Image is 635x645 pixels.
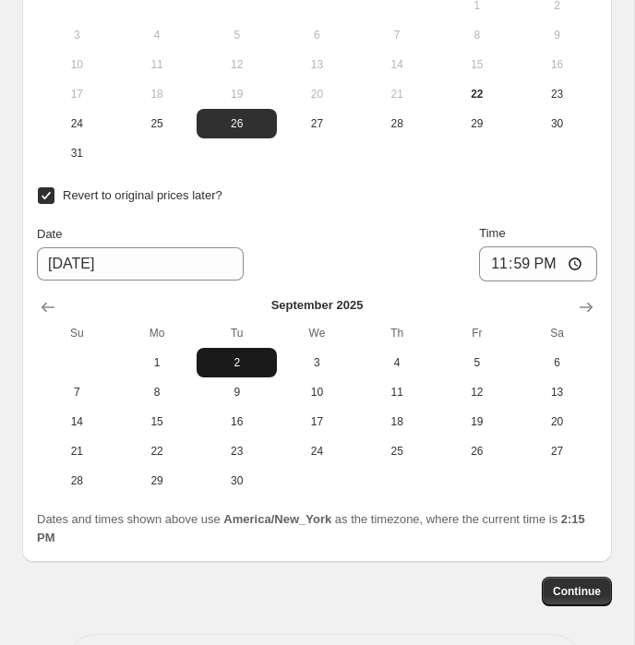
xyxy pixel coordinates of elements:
[445,444,510,459] span: 26
[524,116,590,131] span: 30
[125,414,190,429] span: 15
[445,385,510,400] span: 12
[117,109,198,138] button: Monday August 25 2025
[117,407,198,436] button: Monday September 15 2025
[204,116,270,131] span: 26
[44,326,110,340] span: Su
[277,79,357,109] button: Wednesday August 20 2025
[517,407,597,436] button: Saturday September 20 2025
[44,414,110,429] span: 14
[37,50,117,79] button: Sunday August 10 2025
[197,377,277,407] button: Tuesday September 9 2025
[437,377,518,407] button: Friday September 12 2025
[37,79,117,109] button: Sunday August 17 2025
[365,116,430,131] span: 28
[284,385,350,400] span: 10
[197,348,277,377] button: Tuesday September 2 2025
[524,87,590,102] span: 23
[553,584,601,599] span: Continue
[223,512,331,526] b: America/New_York
[125,28,190,42] span: 4
[44,87,110,102] span: 17
[365,87,430,102] span: 21
[125,57,190,72] span: 11
[277,318,357,348] th: Wednesday
[357,407,437,436] button: Thursday September 18 2025
[33,293,63,322] button: Show previous month, August 2025
[37,318,117,348] th: Sunday
[277,436,357,466] button: Wednesday September 24 2025
[197,50,277,79] button: Tuesday August 12 2025
[365,414,430,429] span: 18
[284,57,350,72] span: 13
[445,87,510,102] span: 22
[125,385,190,400] span: 8
[437,407,518,436] button: Friday September 19 2025
[125,473,190,488] span: 29
[197,20,277,50] button: Tuesday August 5 2025
[524,385,590,400] span: 13
[437,20,518,50] button: Friday August 8 2025
[204,473,270,488] span: 30
[277,109,357,138] button: Wednesday August 27 2025
[37,466,117,496] button: Sunday September 28 2025
[517,79,597,109] button: Saturday August 23 2025
[284,414,350,429] span: 17
[517,318,597,348] th: Saturday
[479,246,597,281] input: 12:00
[44,385,110,400] span: 7
[284,326,350,340] span: We
[204,444,270,459] span: 23
[204,326,270,340] span: Tu
[204,28,270,42] span: 5
[284,355,350,370] span: 3
[524,444,590,459] span: 27
[277,377,357,407] button: Wednesday September 10 2025
[445,116,510,131] span: 29
[357,318,437,348] th: Thursday
[44,473,110,488] span: 28
[197,436,277,466] button: Tuesday September 23 2025
[44,146,110,161] span: 31
[44,57,110,72] span: 10
[125,87,190,102] span: 18
[365,28,430,42] span: 7
[44,116,110,131] span: 24
[357,377,437,407] button: Thursday September 11 2025
[357,436,437,466] button: Thursday September 25 2025
[125,116,190,131] span: 25
[445,414,510,429] span: 19
[437,79,518,109] button: Today Friday August 22 2025
[197,407,277,436] button: Tuesday September 16 2025
[204,57,270,72] span: 12
[117,377,198,407] button: Monday September 8 2025
[357,348,437,377] button: Thursday September 4 2025
[37,20,117,50] button: Sunday August 3 2025
[204,355,270,370] span: 2
[117,79,198,109] button: Monday August 18 2025
[437,318,518,348] th: Friday
[524,414,590,429] span: 20
[197,318,277,348] th: Tuesday
[117,318,198,348] th: Monday
[284,116,350,131] span: 27
[37,109,117,138] button: Sunday August 24 2025
[37,436,117,466] button: Sunday September 21 2025
[277,20,357,50] button: Wednesday August 6 2025
[117,20,198,50] button: Monday August 4 2025
[357,109,437,138] button: Thursday August 28 2025
[445,57,510,72] span: 15
[37,227,62,241] span: Date
[365,57,430,72] span: 14
[277,50,357,79] button: Wednesday August 13 2025
[37,138,117,168] button: Sunday August 31 2025
[117,348,198,377] button: Monday September 1 2025
[517,50,597,79] button: Saturday August 16 2025
[542,577,612,606] button: Continue
[197,79,277,109] button: Tuesday August 19 2025
[37,247,244,281] input: 8/22/2025
[357,20,437,50] button: Thursday August 7 2025
[437,109,518,138] button: Friday August 29 2025
[37,377,117,407] button: Sunday September 7 2025
[125,326,190,340] span: Mo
